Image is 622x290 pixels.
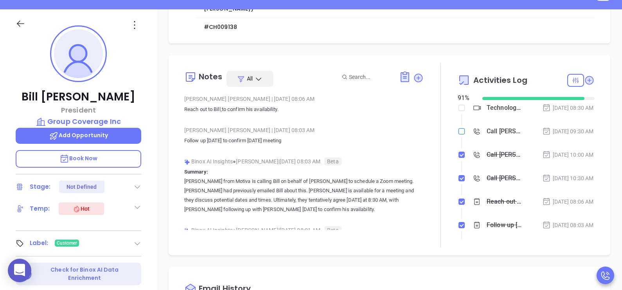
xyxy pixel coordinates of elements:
[184,93,424,105] div: [PERSON_NAME] [PERSON_NAME] [DATE] 08:06 AM
[487,196,522,208] div: Reach out to Bill,&nbsp;to confirm his availability.
[30,181,51,193] div: Stage:
[184,124,424,136] div: [PERSON_NAME] [PERSON_NAME] [DATE] 08:03 AM
[184,177,424,214] p: [PERSON_NAME] from Motiva is calling Bill on behalf of [PERSON_NAME] to schedule a Zoom meeting. ...
[57,239,77,247] span: Customer
[324,158,341,165] span: Beta
[184,105,424,114] p: Reach out to Bill,
[487,102,522,114] div: Technology Business Review Zoom with [PERSON_NAME]
[233,227,236,233] span: ●
[54,29,103,78] img: profile-user
[30,237,49,249] div: Label:
[542,197,594,206] div: [DATE] 08:06 AM
[324,226,341,234] span: Beta
[487,172,522,184] div: Call [PERSON_NAME] to follow up - [PERSON_NAME]
[16,116,141,127] a: Group Coverage Inc
[458,93,473,103] div: 91 %
[233,158,236,165] span: ●
[73,204,90,213] div: Hot
[487,219,522,231] div: Follow up [DATE] to confirm [DATE] meeting
[349,73,390,81] input: Search...
[542,221,594,229] div: [DATE] 08:03 AM
[16,105,141,115] p: President
[30,203,50,215] div: Temp:
[184,224,424,236] div: Binox AI Insights [PERSON_NAME] | [DATE] 08:01 AM
[542,104,594,112] div: [DATE] 08:30 AM
[271,127,273,133] span: |
[204,23,260,57] a: #CH009138 Addendum Change (New User [PERSON_NAME])
[473,76,527,84] span: Activities Log
[487,149,522,161] div: Call [PERSON_NAME] to follow up
[184,136,424,145] p: Follow up [DATE] to confirm [DATE] meeting
[199,73,223,81] div: Notes
[542,127,594,136] div: [DATE] 09:30 AM
[16,90,141,104] p: Bill [PERSON_NAME]
[222,106,279,112] span: to confirm his availability.
[247,75,253,82] span: All
[487,125,522,137] div: Call [PERSON_NAME] to follow up - [PERSON_NAME]
[184,159,190,165] img: svg%3e
[542,150,594,159] div: [DATE] 10:00 AM
[49,131,108,139] span: Add Opportunity
[67,181,97,193] div: Not Defined
[184,156,424,167] div: Binox AI Insights [PERSON_NAME] | [DATE] 08:03 AM
[271,96,273,102] span: |
[59,154,98,162] span: Book Now
[184,228,190,234] img: svg%3e
[34,266,136,282] p: Check for Binox AI Data Enrichment
[542,174,594,183] div: [DATE] 10:30 AM
[184,169,208,175] b: Summary:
